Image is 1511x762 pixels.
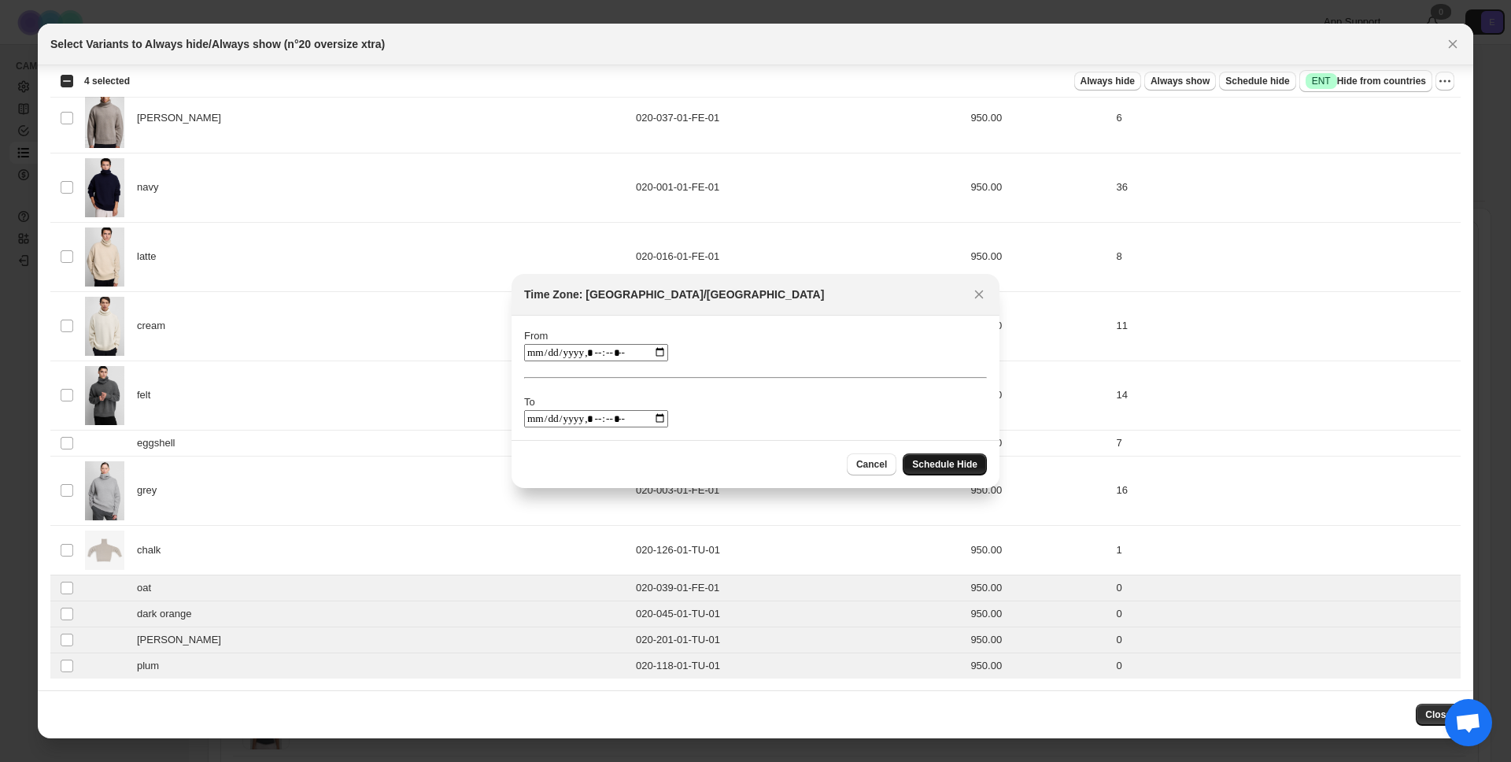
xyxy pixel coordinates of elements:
img: 250807_EXTREME_CASHMERE_OVERSIZE_XTRA_941_WEB_4000px_sRGB.jpg [85,461,124,520]
span: chalk [137,542,169,558]
button: Schedule hide [1219,72,1295,91]
td: 7 [1112,430,1461,456]
td: 8 [1112,222,1461,291]
td: 16 [1112,456,1461,525]
td: 6 [1112,83,1461,153]
td: 0 [1112,653,1461,679]
td: 950.00 [966,575,1111,601]
span: Cancel [856,458,887,471]
td: 020-039-01-FE-01 [631,575,966,601]
button: Always show [1144,72,1216,91]
td: 020-201-01-TU-01 [631,627,966,653]
img: n020-oversize-xtra-360480.jpg [85,89,124,148]
button: Close [1442,33,1464,55]
img: 250807_EXTREME_CASHMERE_OVERSIZE_XTRA_1900_WEB_4000px_sRGB.jpg [85,158,124,217]
span: felt [137,387,159,403]
span: latte [137,249,164,264]
span: Schedule Hide [912,458,977,471]
td: 950.00 [966,601,1111,627]
td: 020-126-01-TU-01 [631,525,966,575]
button: Cancel [847,453,896,475]
span: Always hide [1081,75,1135,87]
h2: Select Variants to Always hide/Always show (n°20 oversize xtra) [50,36,385,52]
span: cream [137,318,174,334]
span: [PERSON_NAME] [137,110,230,126]
td: 950.00 [966,222,1111,291]
td: 020-001-01-FE-01 [631,153,966,222]
span: Always show [1151,75,1210,87]
td: 950.00 [966,361,1111,430]
img: EC_e30_LR_no.20_oversize_xtra_chalk.jpg [85,531,124,570]
button: Close [1416,704,1461,726]
td: 950.00 [966,525,1111,575]
td: 950.00 [966,153,1111,222]
span: dark orange [137,606,200,622]
span: Schedule hide [1225,75,1289,87]
a: Open de chat [1445,699,1492,746]
td: 0 [1112,601,1461,627]
td: 1 [1112,525,1461,575]
button: SuccessENTHide from countries [1299,70,1432,92]
span: grey [137,483,165,498]
span: eggshell [137,435,183,451]
h2: Time Zone: [GEOGRAPHIC_DATA]/[GEOGRAPHIC_DATA] [524,287,824,302]
td: 020-045-01-TU-01 [631,601,966,627]
td: 950.00 [966,456,1111,525]
img: 250807_EXTREME_CASHMERE_OVERSIZE_XTRA_1249_WEB_4000px_sRGB.jpg [85,366,124,425]
span: Close [1425,708,1451,721]
span: plum [137,658,168,674]
span: oat [137,580,160,596]
td: 020-037-01-FE-01 [631,83,966,153]
label: To [524,396,535,408]
label: From [524,330,548,342]
td: 950.00 [966,430,1111,456]
td: 020-016-01-FE-01 [631,222,966,291]
td: 950.00 [966,83,1111,153]
span: 4 selected [84,75,130,87]
td: 950.00 [966,653,1111,679]
button: Schedule Hide [903,453,987,475]
button: Always hide [1074,72,1141,91]
td: 950.00 [966,291,1111,361]
td: 020-118-01-TU-01 [631,653,966,679]
img: 051124_EC_E30_Ecom_Oversize_Xtra_2888__WEB_4000px_sRGB.jpg [85,297,124,356]
span: [PERSON_NAME] [137,632,230,648]
td: 020-003-01-FE-01 [631,456,966,525]
span: navy [137,179,167,195]
td: 0 [1112,575,1461,601]
td: 950.00 [966,627,1111,653]
td: 14 [1112,361,1461,430]
img: 250807_EXTREME_CASHMERE_OVERSIZE_XTRA_2267_WEB_4000px_sRGB.jpg [85,227,124,287]
td: 36 [1112,153,1461,222]
td: 11 [1112,291,1461,361]
span: ENT [1312,75,1331,87]
button: More actions [1435,72,1454,91]
td: 0 [1112,627,1461,653]
button: Close [968,283,990,305]
span: Hide from countries [1306,73,1426,89]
